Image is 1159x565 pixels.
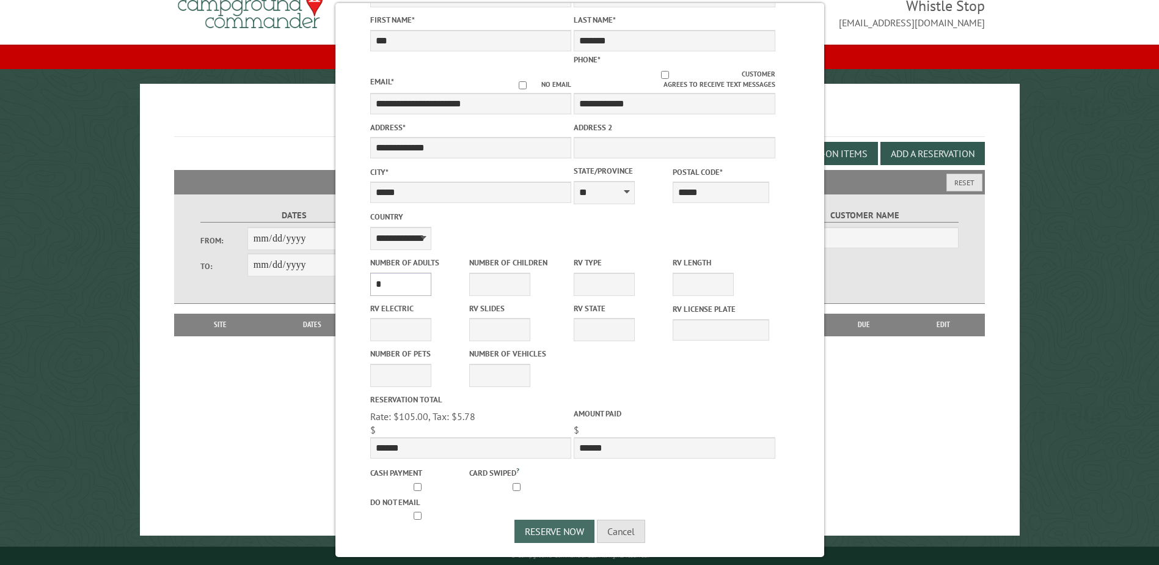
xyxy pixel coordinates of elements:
label: Postal Code [673,166,769,178]
a: ? [516,466,519,475]
label: First Name [370,14,571,26]
label: City [370,166,571,178]
button: Reserve Now [514,520,594,543]
label: RV State [574,303,670,314]
label: RV Length [673,257,769,268]
label: Dates [200,209,387,223]
th: Edit [902,314,985,336]
label: RV Electric [370,303,466,314]
label: RV Slides [469,303,565,314]
label: Last Name [574,14,775,26]
button: Edit Add-on Items [773,142,878,165]
label: Card swiped [469,465,565,479]
span: Rate: $105.00, Tax: $5.78 [370,410,475,423]
label: State/Province [574,165,670,177]
span: $ [370,424,375,436]
label: Address 2 [574,122,775,133]
label: Number of Pets [370,348,466,360]
label: Address [370,122,571,133]
label: Customer Name [772,209,958,223]
h1: Reservations [174,103,984,137]
label: Customer agrees to receive text messages [574,69,775,90]
label: Number of Children [469,257,565,268]
label: Amount paid [574,408,775,419]
label: Email [370,76,393,87]
label: Country [370,211,571,223]
label: Phone [574,54,601,65]
label: RV License Plate [673,303,769,315]
label: To: [200,260,247,272]
label: RV Type [574,257,670,268]
label: Do not email [370,497,466,508]
label: No email [504,79,571,90]
th: Due [825,314,902,336]
h2: Filters [174,170,984,193]
button: Add a Reservation [880,142,985,165]
button: Cancel [597,520,645,543]
button: Reset [946,174,982,191]
label: From: [200,235,247,246]
label: Number of Vehicles [469,348,565,360]
label: Cash payment [370,467,466,479]
small: © Campground Commander LLC. All rights reserved. [511,552,649,559]
label: Reservation Total [370,394,571,405]
span: $ [574,424,579,436]
input: Customer agrees to receive text messages [588,71,742,79]
th: Dates [260,314,365,336]
input: No email [504,81,541,89]
label: Number of Adults [370,257,466,268]
th: Site [180,314,260,336]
